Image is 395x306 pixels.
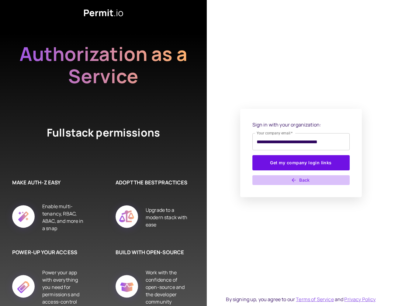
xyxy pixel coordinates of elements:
[42,198,85,236] div: Enable multi-tenancy, RBAC, ABAC, and more in a snap
[12,248,85,256] h6: POWER-UP YOUR ACCESS
[146,198,189,236] div: Upgrade to a modern stack with ease
[252,121,350,128] p: Sign in with your organization:
[344,296,376,303] a: Privacy Policy
[226,296,376,303] div: By signing up, you agree to our and
[146,268,189,306] div: Work with the confidence of open-source and the developer community
[42,268,85,306] div: Power your app with everything you need for permissions and access-control
[257,130,293,136] label: Your company email
[252,175,350,185] button: Back
[116,179,189,187] h6: ADOPT THE BEST PRACTICES
[12,179,85,187] h6: MAKE AUTH-Z EASY
[296,296,334,303] a: Terms of Service
[24,125,182,155] h4: Fullstack permissions
[252,155,350,170] button: Get my company login links
[116,248,189,256] h6: BUILD WITH OPEN-SOURCE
